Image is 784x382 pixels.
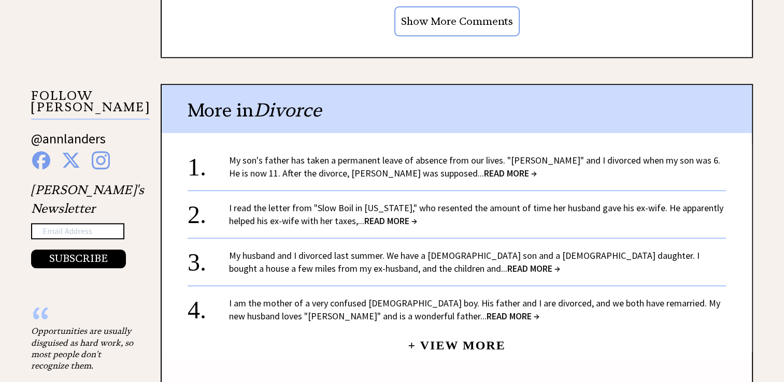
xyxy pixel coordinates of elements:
[31,90,150,120] p: FOLLOW [PERSON_NAME]
[408,330,505,352] a: + View More
[32,151,50,169] img: facebook%20blue.png
[229,249,700,274] a: My husband and I divorced last summer. We have a [DEMOGRAPHIC_DATA] son and a [DEMOGRAPHIC_DATA] ...
[254,98,321,122] span: Divorce
[229,154,720,179] a: My son's father has taken a permanent leave of absence from our lives. "[PERSON_NAME]" and I divo...
[31,249,126,268] button: SUBSCRIBE
[229,297,720,322] a: I am the mother of a very confused [DEMOGRAPHIC_DATA] boy. His father and I are divorced, and we ...
[31,181,144,269] div: [PERSON_NAME]'s Newsletter
[31,325,135,372] div: Opportunities are usually disguised as hard work, so most people don't recognize them.
[188,154,229,173] div: 1.
[92,151,110,169] img: instagram%20blue.png
[188,249,229,268] div: 3.
[394,6,520,36] input: Show More Comments
[364,215,417,227] span: READ MORE →
[162,85,752,133] div: More in
[31,223,124,240] input: Email Address
[31,315,135,325] div: “
[484,167,537,179] span: READ MORE →
[188,297,229,316] div: 4.
[507,262,560,274] span: READ MORE →
[188,201,229,221] div: 2.
[229,202,723,227] a: I read the letter from "Slow Boil in [US_STATE]," who resented the amount of time her husband gav...
[62,151,80,169] img: x%20blue.png
[31,130,106,157] a: @annlanders
[487,310,539,322] span: READ MORE →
